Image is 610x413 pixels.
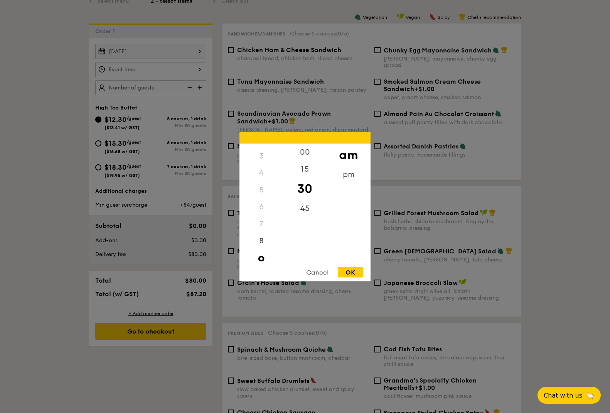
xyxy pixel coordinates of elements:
div: 9 [239,249,283,271]
span: Chat with us [544,392,582,399]
div: 8 [239,232,283,249]
div: pm [327,166,370,183]
div: 15 [283,160,327,177]
div: 5 [239,181,283,198]
div: OK [338,267,363,277]
div: 00 [283,143,327,160]
div: am [327,143,370,166]
button: Chat with us🦙 [538,387,601,404]
div: 3 [239,147,283,164]
div: 30 [283,177,327,200]
div: 6 [239,198,283,215]
div: 7 [239,215,283,232]
div: 45 [283,200,327,217]
div: Cancel [298,267,336,277]
span: 🦙 [585,391,595,400]
div: 4 [239,164,283,181]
